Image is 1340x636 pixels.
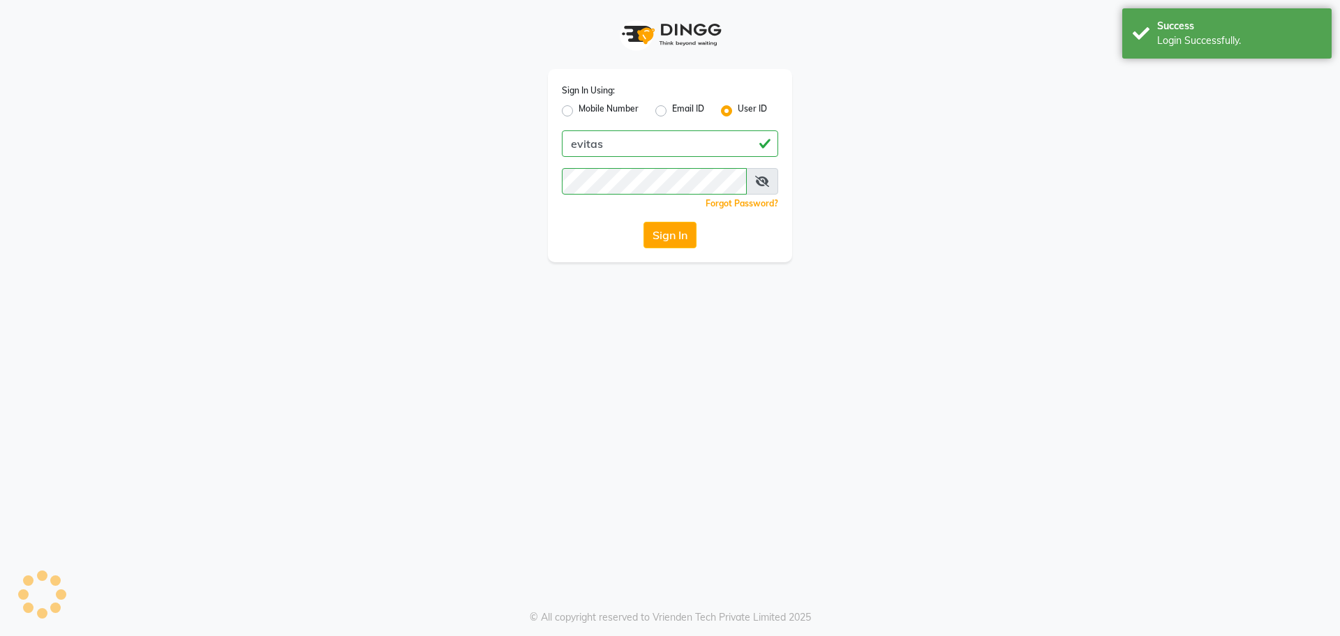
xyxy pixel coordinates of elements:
button: Sign In [643,222,697,248]
a: Forgot Password? [706,198,778,209]
img: logo1.svg [614,14,726,55]
input: Username [562,130,778,157]
label: User ID [738,103,767,119]
label: Email ID [672,103,704,119]
label: Mobile Number [579,103,639,119]
div: Login Successfully. [1157,33,1321,48]
label: Sign In Using: [562,84,615,97]
div: Success [1157,19,1321,33]
input: Username [562,168,747,195]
